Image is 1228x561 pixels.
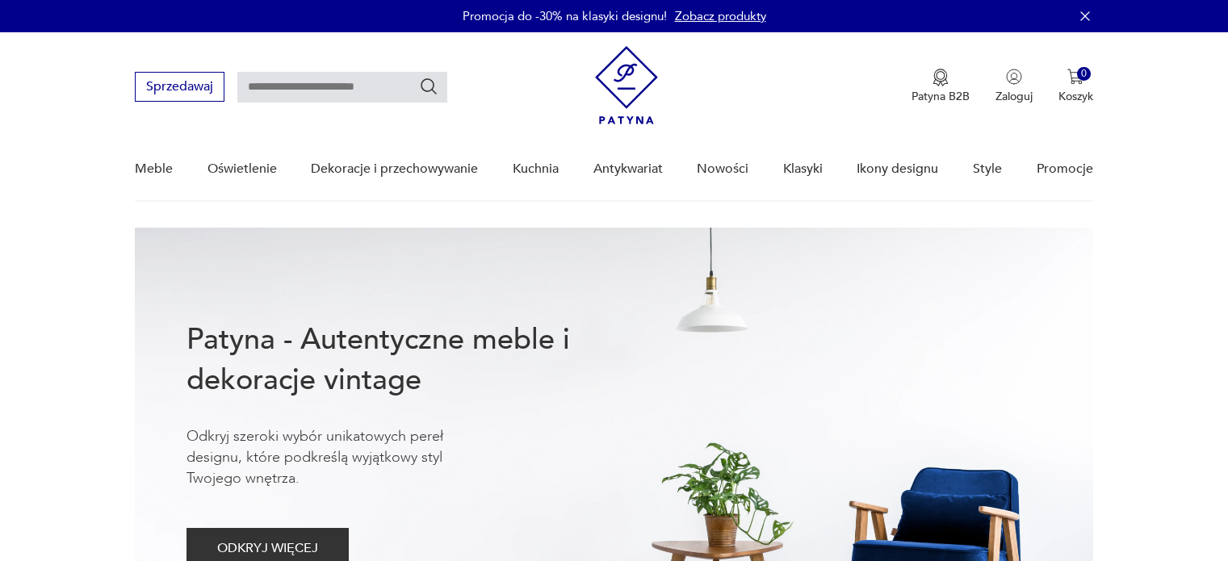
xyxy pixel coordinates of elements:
a: Ikony designu [857,138,938,200]
a: Sprzedawaj [135,82,224,94]
a: Style [973,138,1002,200]
p: Odkryj szeroki wybór unikatowych pereł designu, które podkreślą wyjątkowy styl Twojego wnętrza. [187,426,493,489]
img: Ikona koszyka [1067,69,1083,85]
button: Zaloguj [995,69,1033,104]
p: Patyna B2B [912,89,970,104]
button: 0Koszyk [1058,69,1093,104]
img: Ikonka użytkownika [1006,69,1022,85]
a: Nowości [697,138,748,200]
a: Promocje [1037,138,1093,200]
p: Koszyk [1058,89,1093,104]
a: Kuchnia [513,138,559,200]
img: Patyna - sklep z meblami i dekoracjami vintage [595,46,658,124]
div: 0 [1077,67,1091,81]
a: ODKRYJ WIĘCEJ [187,544,349,555]
a: Meble [135,138,173,200]
p: Zaloguj [995,89,1033,104]
a: Ikona medaluPatyna B2B [912,69,970,104]
a: Dekoracje i przechowywanie [311,138,478,200]
a: Klasyki [783,138,823,200]
button: Sprzedawaj [135,72,224,102]
img: Ikona medalu [933,69,949,86]
h1: Patyna - Autentyczne meble i dekoracje vintage [187,320,622,400]
a: Antykwariat [593,138,663,200]
p: Promocja do -30% na klasyki designu! [463,8,667,24]
button: Patyna B2B [912,69,970,104]
button: Szukaj [419,77,438,96]
a: Oświetlenie [207,138,277,200]
a: Zobacz produkty [675,8,766,24]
